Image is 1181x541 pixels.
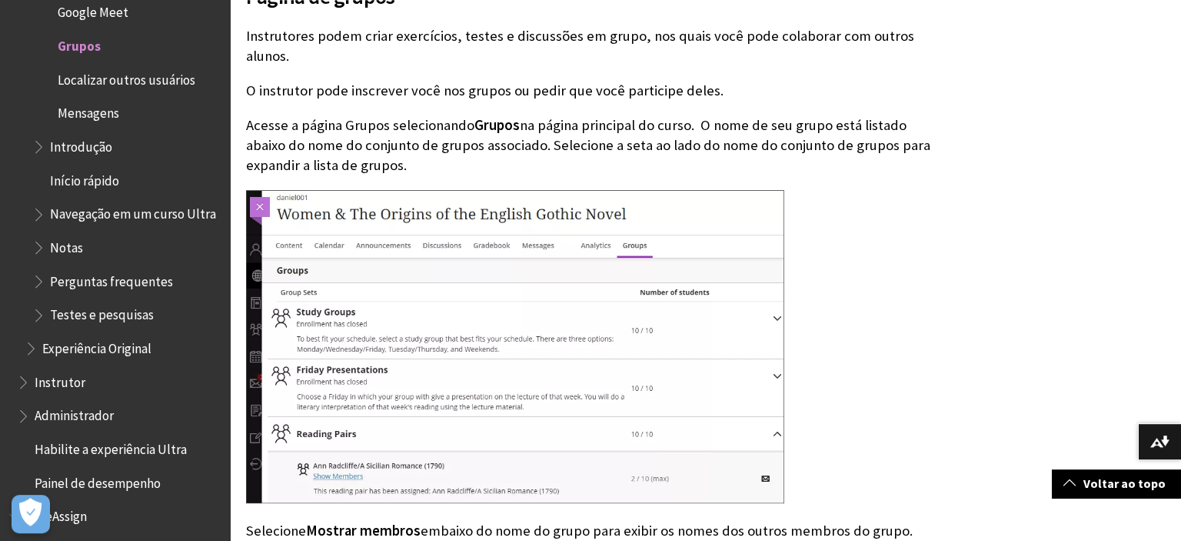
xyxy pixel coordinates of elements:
[58,101,119,122] span: Mensagens
[12,495,50,533] button: Abrir preferências
[35,436,187,457] span: Habilite a experiência Ultra
[50,235,83,255] span: Notas
[246,115,938,176] p: Acesse a página Grupos selecionando na página principal do curso. O nome de seu grupo está listad...
[246,81,938,101] p: O instrutor pode inscrever você nos grupos ou pedir que você participe deles.
[50,134,112,155] span: Introdução
[1052,469,1181,498] a: Voltar ao topo
[58,67,195,88] span: Localizar outros usuários
[474,116,520,134] span: Grupos
[306,522,421,539] span: Mostrar membros
[35,403,114,424] span: Administrador
[42,336,151,356] span: Experiência Original
[35,369,85,390] span: Instrutor
[50,302,154,323] span: Testes e pesquisas
[58,33,101,54] span: Grupos
[50,202,216,222] span: Navegação em um curso Ultra
[27,504,87,525] span: SafeAssign
[50,168,119,189] span: Início rápido
[246,26,938,66] p: Instrutores podem criar exercícios, testes e discussões em grupo, nos quais você pode colaborar c...
[35,470,161,491] span: Painel de desempenho
[246,190,784,503] img: Image of the Groups page, showing available groups
[50,269,173,289] span: Perguntas frequentes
